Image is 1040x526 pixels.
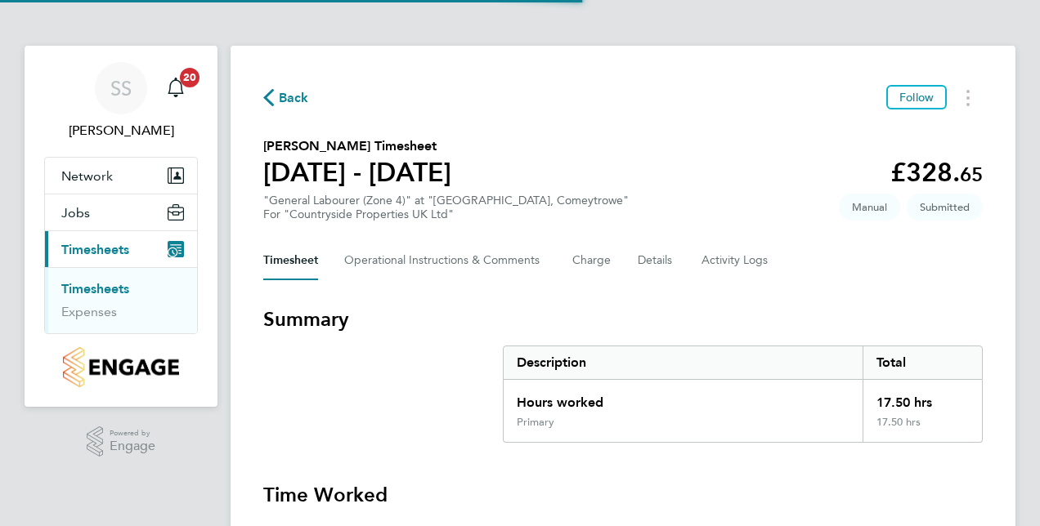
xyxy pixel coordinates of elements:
[263,241,318,280] button: Timesheet
[25,46,217,407] nav: Main navigation
[263,306,983,332] h3: Summary
[87,426,156,457] a: Powered byEngage
[960,163,983,186] span: 65
[263,207,629,221] div: For "Countryside Properties UK Ltd"
[263,482,983,508] h3: Time Worked
[572,241,612,280] button: Charge
[503,345,983,443] div: Summary
[61,304,117,319] a: Expenses
[638,241,675,280] button: Details
[61,168,113,184] span: Network
[63,347,178,387] img: countryside-properties-logo-retina.png
[45,231,197,267] button: Timesheets
[899,90,934,105] span: Follow
[263,194,629,221] div: "General Labourer (Zone 4)" at "[GEOGRAPHIC_DATA], Comeytrowe"
[344,241,546,280] button: Operational Instructions & Comments
[886,85,947,109] button: Follow
[263,87,309,108] button: Back
[180,68,199,87] span: 20
[110,426,155,440] span: Powered by
[263,136,451,156] h2: [PERSON_NAME] Timesheet
[890,157,983,188] app-decimal: £328.
[839,194,900,221] span: This timesheet was manually created.
[504,346,863,379] div: Description
[45,194,197,230] button: Jobs
[279,88,309,108] span: Back
[863,416,982,442] div: 17.50 hrs
[159,62,192,114] a: 20
[863,380,982,416] div: 17.50 hrs
[61,281,129,296] a: Timesheets
[504,380,863,416] div: Hours worked
[44,347,198,387] a: Go to home page
[110,439,155,453] span: Engage
[702,241,770,280] button: Activity Logs
[263,156,451,189] h1: [DATE] - [DATE]
[45,267,197,333] div: Timesheets
[44,121,198,140] span: Scott Savage
[907,194,983,221] span: This timesheet is Submitted.
[517,416,554,429] div: Primary
[953,85,983,110] button: Timesheets Menu
[863,346,982,379] div: Total
[110,78,132,99] span: SS
[44,62,198,140] a: SS[PERSON_NAME]
[61,205,90,221] span: Jobs
[61,242,129,257] span: Timesheets
[45,158,197,194] button: Network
